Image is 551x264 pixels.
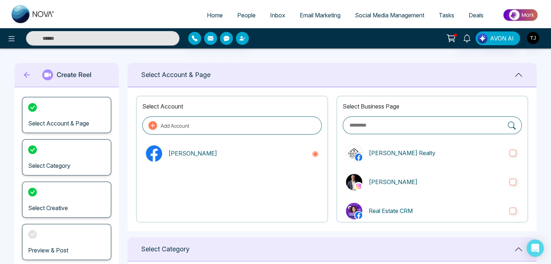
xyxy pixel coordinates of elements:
[142,102,321,111] p: Select Account
[230,8,263,22] a: People
[369,149,504,157] p: [PERSON_NAME] Realty
[12,5,55,23] img: Nova CRM Logo
[526,239,544,257] div: Open Intercom Messenger
[355,183,362,190] img: instagram
[527,32,539,44] img: User Avatar
[28,205,68,212] h3: Select Creative
[237,12,256,19] span: People
[28,162,70,169] h3: Select Category
[343,102,522,111] p: Select Business Page
[469,12,483,19] span: Deals
[168,149,305,158] p: [PERSON_NAME]
[477,33,487,43] img: Lead Flow
[346,203,362,219] img: Real Estate CRM
[292,8,348,22] a: Email Marketing
[263,8,292,22] a: Inbox
[494,7,547,23] img: Market-place.gif
[355,12,424,19] span: Social Media Management
[431,8,461,22] a: Tasks
[142,116,321,135] button: Add Account
[28,247,68,254] h3: Preview & Post
[207,12,223,19] span: Home
[369,178,504,186] p: [PERSON_NAME]
[161,122,189,129] p: Add Account
[270,12,285,19] span: Inbox
[509,208,516,214] input: Real Estate CRM Real Estate CRM
[57,71,91,79] h1: Create Reel
[200,8,230,22] a: Home
[346,174,362,190] img: Triston James
[509,150,516,156] input: Triston James Realty[PERSON_NAME] Realty
[141,245,190,253] h1: Select Category
[490,34,514,43] span: AVON AI
[476,31,520,45] button: AVON AI
[369,206,504,215] p: Real Estate CRM
[346,145,362,161] img: Triston James Realty
[300,12,340,19] span: Email Marketing
[28,120,89,127] h3: Select Account & Page
[141,71,211,79] h1: Select Account & Page
[461,8,491,22] a: Deals
[348,8,431,22] a: Social Media Management
[509,179,516,185] input: instagramTriston James[PERSON_NAME]
[439,12,454,19] span: Tasks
